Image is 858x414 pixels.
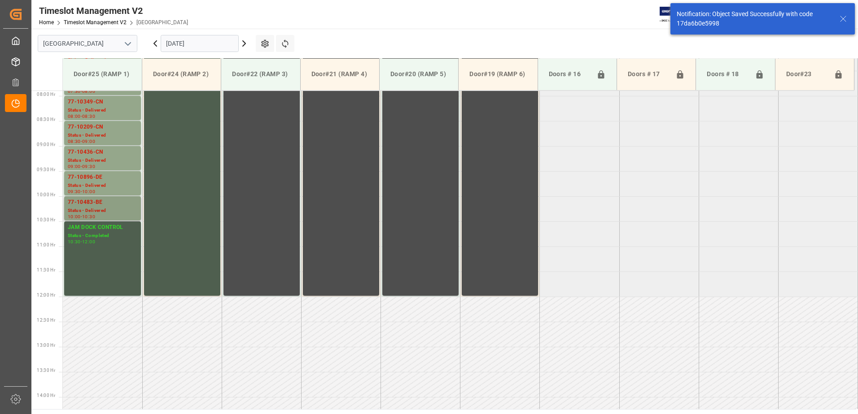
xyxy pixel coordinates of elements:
div: 10:30 [82,215,95,219]
span: 14:00 Hr [37,393,55,398]
a: Home [39,19,54,26]
span: 13:00 Hr [37,343,55,348]
div: - [81,240,82,244]
span: 10:30 Hr [37,217,55,222]
div: 09:30 [82,164,95,168]
span: 09:00 Hr [37,142,55,147]
div: Doors # 18 [703,66,751,83]
div: Status - Delivered [68,207,137,215]
div: Status - Delivered [68,157,137,164]
span: 13:30 Hr [37,368,55,373]
div: 10:30 [68,240,81,244]
div: Status - Delivered [68,182,137,190]
button: open menu [121,37,134,51]
div: 09:00 [82,139,95,143]
div: Door#24 (RAMP 2) [149,66,214,82]
span: 09:30 Hr [37,167,55,172]
a: Timeslot Management V2 [64,19,127,26]
div: - [81,89,82,93]
div: 08:30 [82,114,95,118]
div: Door#20 (RAMP 5) [387,66,451,82]
div: - [81,190,82,194]
div: Door#22 (RAMP 3) [228,66,293,82]
input: DD.MM.YYYY [161,35,239,52]
div: 10:00 [82,190,95,194]
div: - [81,114,82,118]
div: 77-10436-CN [68,148,137,157]
div: - [81,215,82,219]
span: 12:30 Hr [37,318,55,323]
div: 10:00 [68,215,81,219]
div: Door#21 (RAMP 4) [308,66,372,82]
div: - [81,139,82,143]
div: 77-10209-CN [68,123,137,132]
span: 12:00 Hr [37,293,55,298]
div: Doors # 17 [624,66,672,83]
div: Door#25 (RAMP 1) [70,66,135,82]
div: 08:00 [82,89,95,93]
div: Door#19 (RAMP 6) [466,66,530,82]
div: 08:00 [68,114,81,118]
div: 07:30 [68,89,81,93]
input: Type to search/select [38,35,137,52]
span: 11:30 Hr [37,267,55,272]
div: Doors # 16 [545,66,593,83]
div: Timeslot Management V2 [39,4,188,17]
div: 09:30 [68,190,81,194]
div: 77-10896-DE [68,173,137,182]
div: Notification: Object Saved Successfully with code 17da6b0e5998 [677,9,831,28]
div: 77-10349-CN [68,98,137,107]
div: Status - Delivered [68,132,137,139]
span: 08:00 Hr [37,92,55,97]
div: Status - Completed [68,232,137,240]
div: - [81,164,82,168]
div: Status - Delivered [68,107,137,114]
div: 09:00 [68,164,81,168]
div: JAM DOCK CONTROL [68,223,137,232]
span: 08:30 Hr [37,117,55,122]
div: 77-10483-BE [68,198,137,207]
span: 11:00 Hr [37,242,55,247]
div: 08:30 [68,139,81,143]
span: 10:00 Hr [37,192,55,197]
img: Exertis%20JAM%20-%20Email%20Logo.jpg_1722504956.jpg [660,7,691,22]
div: Door#23 [783,66,830,83]
div: 12:00 [82,240,95,244]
